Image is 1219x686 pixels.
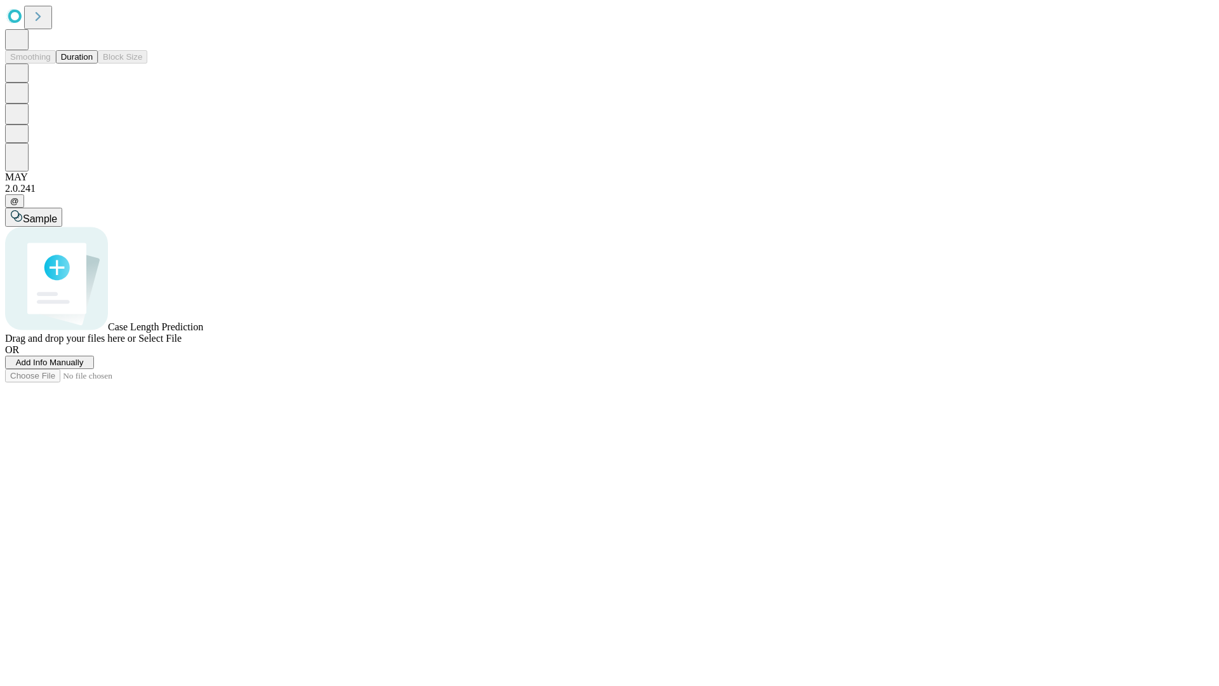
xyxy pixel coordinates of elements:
[5,344,19,355] span: OR
[5,356,94,369] button: Add Info Manually
[5,183,1214,194] div: 2.0.241
[10,196,19,206] span: @
[23,213,57,224] span: Sample
[16,358,84,367] span: Add Info Manually
[5,171,1214,183] div: MAY
[98,50,147,64] button: Block Size
[5,208,62,227] button: Sample
[5,194,24,208] button: @
[138,333,182,344] span: Select File
[56,50,98,64] button: Duration
[5,333,136,344] span: Drag and drop your files here or
[5,50,56,64] button: Smoothing
[108,321,203,332] span: Case Length Prediction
